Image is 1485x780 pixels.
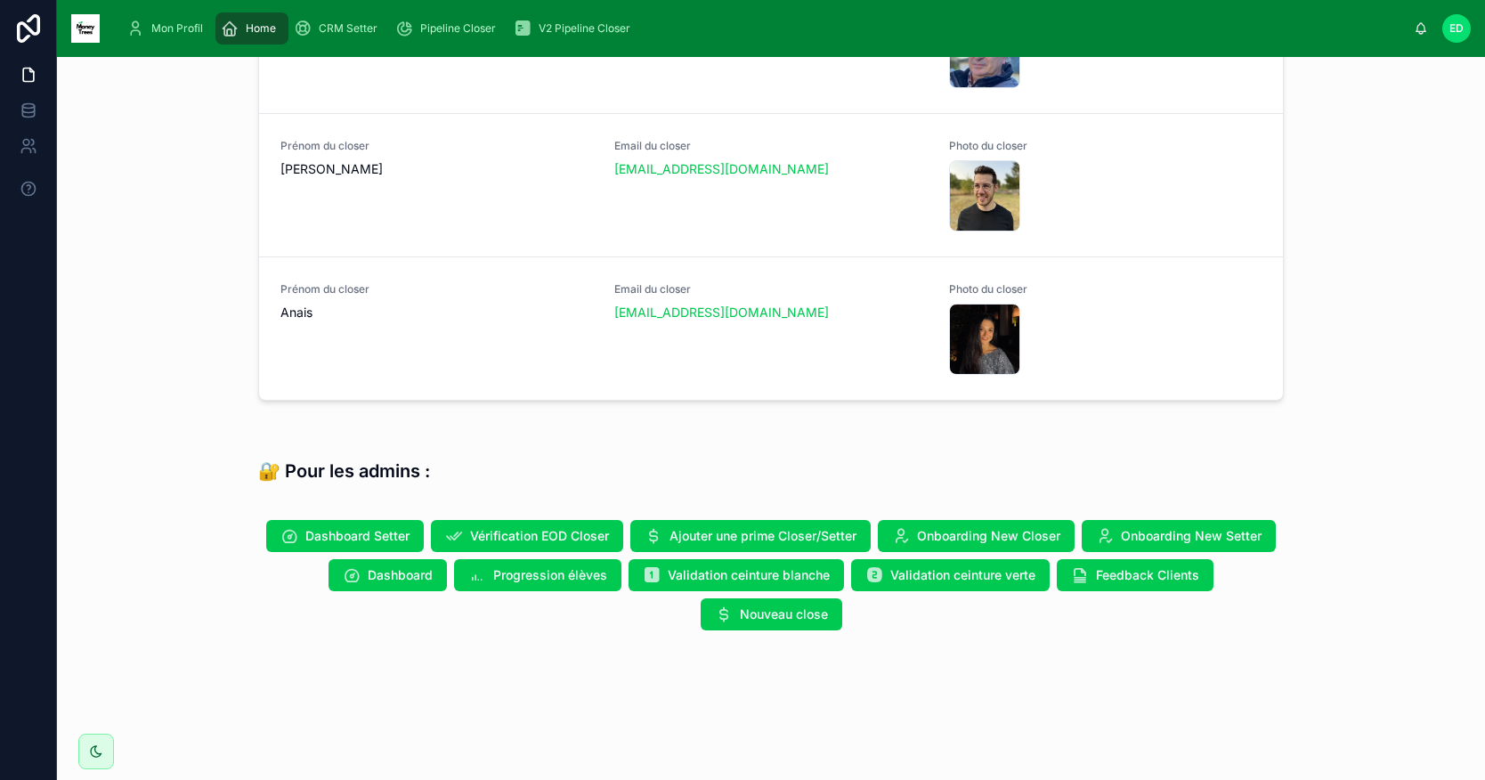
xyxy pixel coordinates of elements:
[258,458,430,484] h3: 🔐 Pour les admins :
[1082,520,1276,552] button: Onboarding New Setter
[266,520,424,552] button: Dashboard Setter
[1057,559,1213,591] button: Feedback Clients
[390,12,508,45] a: Pipeline Closer
[949,139,1262,153] span: Photo du closer
[431,520,623,552] button: Vérification EOD Closer
[668,566,830,584] span: Validation ceinture blanche
[329,559,447,591] button: Dashboard
[215,12,288,45] a: Home
[878,520,1075,552] button: Onboarding New Closer
[288,12,390,45] a: CRM Setter
[280,304,593,321] span: Anais
[890,566,1035,584] span: Validation ceinture verte
[614,282,927,297] span: Email du closer
[319,21,377,36] span: CRM Setter
[851,559,1050,591] button: Validation ceinture verte
[280,282,593,297] span: Prénom du closer
[629,559,844,591] button: Validation ceinture blanche
[470,527,609,545] span: Vérification EOD Closer
[669,527,856,545] span: Ajouter une prime Closer/Setter
[1449,21,1464,36] span: ED
[493,566,607,584] span: Progression élèves
[614,304,829,321] a: [EMAIL_ADDRESS][DOMAIN_NAME]
[508,12,643,45] a: V2 Pipeline Closer
[454,559,621,591] button: Progression élèves
[949,282,1262,297] span: Photo du closer
[539,21,630,36] span: V2 Pipeline Closer
[71,14,100,43] img: App logo
[114,9,1414,48] div: scrollable content
[917,527,1060,545] span: Onboarding New Closer
[280,160,593,178] span: [PERSON_NAME]
[151,21,203,36] span: Mon Profil
[368,566,433,584] span: Dashboard
[1096,566,1199,584] span: Feedback Clients
[305,527,410,545] span: Dashboard Setter
[614,160,829,178] a: [EMAIL_ADDRESS][DOMAIN_NAME]
[121,12,215,45] a: Mon Profil
[1121,527,1262,545] span: Onboarding New Setter
[246,21,276,36] span: Home
[614,139,927,153] span: Email du closer
[630,520,871,552] button: Ajouter une prime Closer/Setter
[740,605,828,623] span: Nouveau close
[280,139,593,153] span: Prénom du closer
[420,21,496,36] span: Pipeline Closer
[701,598,842,630] button: Nouveau close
